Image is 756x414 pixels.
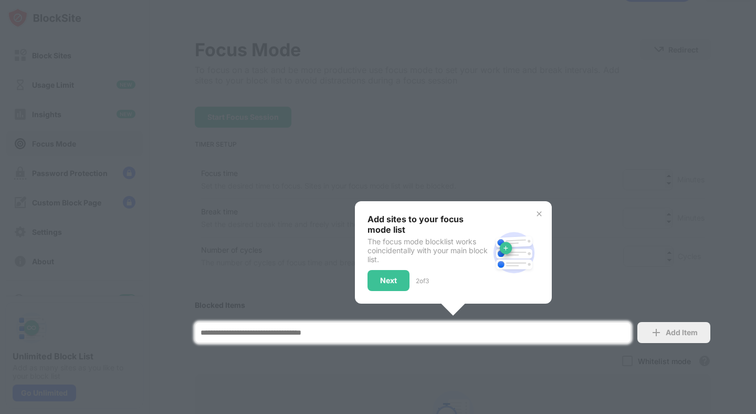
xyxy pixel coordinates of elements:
div: Add Item [666,328,698,337]
div: The focus mode blocklist works coincidentally with your main block list. [367,237,489,264]
img: x-button.svg [535,210,543,218]
div: 2 of 3 [416,277,429,285]
div: Add sites to your focus mode list [367,214,489,235]
div: Next [380,276,397,285]
img: block-site.svg [489,227,539,278]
